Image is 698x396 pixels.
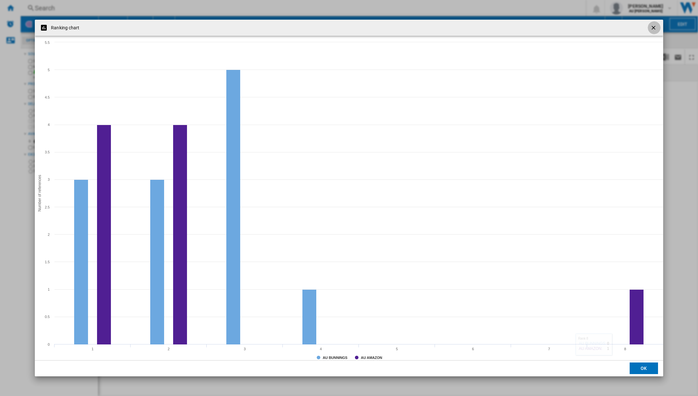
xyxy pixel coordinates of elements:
[548,347,550,351] tspan: 7
[650,24,658,32] ng-md-icon: getI18NText('BUTTONS.CLOSE_DIALOG')
[35,20,663,376] md-dialog: Product popup
[361,356,382,360] tspan: AU AMAZON
[244,347,246,351] tspan: 3
[48,68,50,72] tspan: 5
[48,178,50,181] tspan: 3
[320,347,322,351] tspan: 4
[92,347,93,351] tspan: 1
[45,150,50,154] tspan: 3.5
[624,347,626,351] tspan: 8
[45,260,50,264] tspan: 1.5
[630,362,658,374] button: OK
[396,347,398,351] tspan: 5
[45,205,50,209] tspan: 2.5
[45,315,50,319] tspan: 0.5
[48,25,79,31] h4: Ranking chart
[48,287,50,291] tspan: 1
[168,347,170,351] tspan: 2
[648,21,661,34] button: getI18NText('BUTTONS.CLOSE_DIALOG')
[45,95,50,99] tspan: 4.5
[45,41,50,44] tspan: 5.5
[48,123,50,127] tspan: 4
[323,356,348,360] tspan: AU BUNNINGS
[48,233,50,237] tspan: 2
[37,175,42,212] tspan: Number of references
[472,347,474,351] tspan: 6
[48,343,50,346] tspan: 0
